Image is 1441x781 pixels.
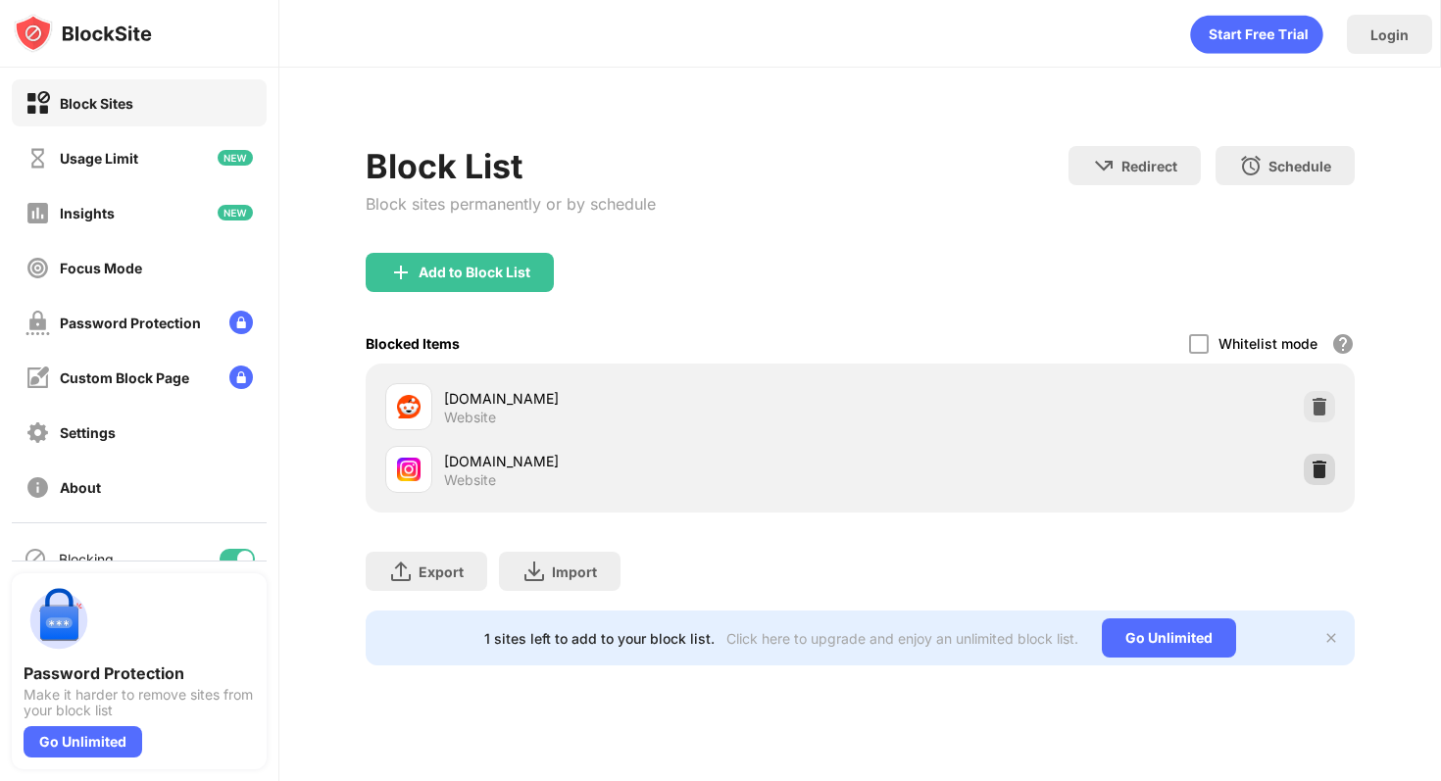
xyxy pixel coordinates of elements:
img: password-protection-off.svg [25,311,50,335]
img: logo-blocksite.svg [14,14,152,53]
div: animation [1190,15,1323,54]
div: Custom Block Page [60,369,189,386]
div: About [60,479,101,496]
div: Login [1370,26,1409,43]
div: Website [444,409,496,426]
img: time-usage-off.svg [25,146,50,171]
img: lock-menu.svg [229,366,253,389]
img: favicons [397,395,421,418]
div: Make it harder to remove sites from your block list [24,687,255,718]
div: Schedule [1268,158,1331,174]
div: Redirect [1121,158,1177,174]
div: Go Unlimited [24,726,142,757]
img: focus-off.svg [25,256,50,280]
img: push-password-protection.svg [24,585,94,656]
div: Settings [60,424,116,441]
div: [DOMAIN_NAME] [444,451,860,471]
div: Focus Mode [60,260,142,276]
div: Website [444,471,496,489]
div: Password Protection [60,315,201,331]
img: customize-block-page-off.svg [25,366,50,390]
div: Click here to upgrade and enjoy an unlimited block list. [726,630,1078,647]
img: blocking-icon.svg [24,547,47,570]
img: x-button.svg [1323,630,1339,646]
div: [DOMAIN_NAME] [444,388,860,409]
div: Blocked Items [366,335,460,352]
div: Go Unlimited [1102,618,1236,658]
div: Insights [60,205,115,221]
img: about-off.svg [25,475,50,500]
img: insights-off.svg [25,201,50,225]
img: new-icon.svg [218,205,253,220]
img: block-on.svg [25,91,50,116]
div: Import [552,563,597,580]
div: Whitelist mode [1218,335,1317,352]
img: new-icon.svg [218,150,253,166]
div: Block List [366,146,656,186]
img: settings-off.svg [25,420,50,445]
div: 1 sites left to add to your block list. [484,630,715,647]
div: Export [419,563,464,580]
img: favicons [397,458,421,481]
div: Usage Limit [60,150,138,167]
div: Add to Block List [419,265,530,280]
div: Block sites permanently or by schedule [366,194,656,214]
div: Block Sites [60,95,133,112]
div: Password Protection [24,663,255,683]
div: Blocking [59,551,114,567]
img: lock-menu.svg [229,311,253,334]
